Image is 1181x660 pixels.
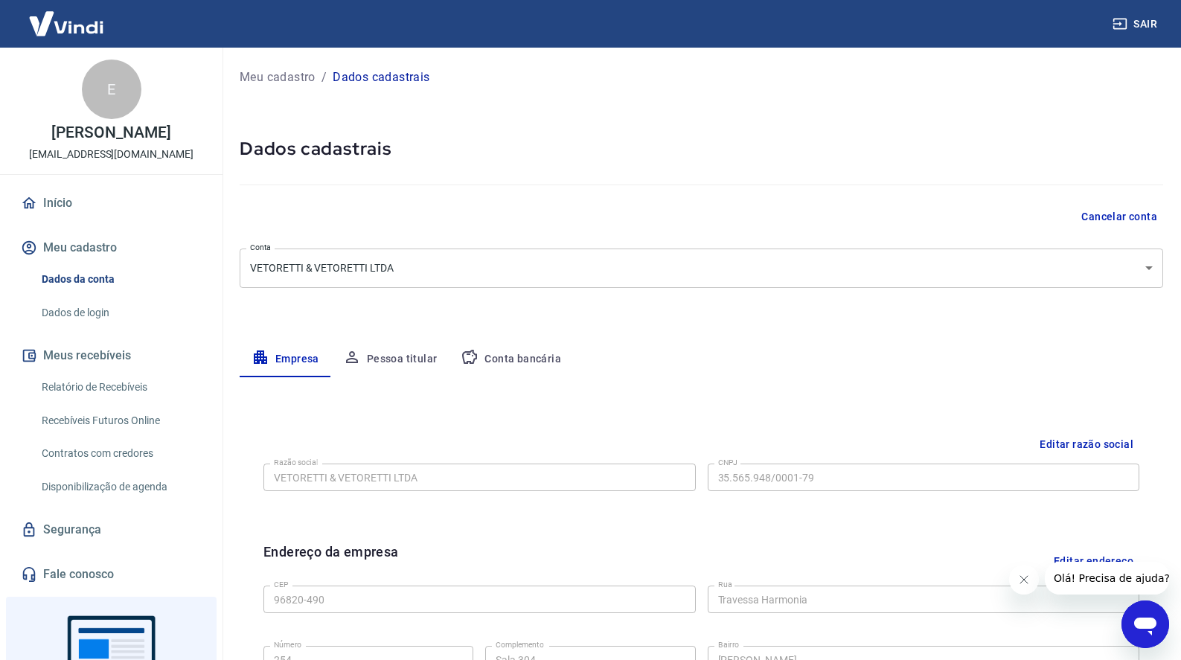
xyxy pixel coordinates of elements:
p: Dados cadastrais [333,68,429,86]
label: CEP [274,579,288,590]
button: Pessoa titular [331,342,449,377]
button: Empresa [240,342,331,377]
a: Segurança [18,513,205,546]
button: Editar endereço [1048,542,1139,580]
label: CNPJ [718,457,737,468]
iframe: Botão para abrir a janela de mensagens [1121,600,1169,648]
a: Contratos com credores [36,438,205,469]
label: Número [274,639,301,650]
a: Fale conosco [18,558,205,591]
h5: Dados cadastrais [240,137,1163,161]
a: Meu cadastro [240,68,316,86]
a: Disponibilização de agenda [36,472,205,502]
p: / [321,68,327,86]
iframe: Mensagem da empresa [1045,562,1169,595]
a: Recebíveis Futuros Online [36,406,205,436]
p: [PERSON_NAME] [51,125,170,141]
a: Dados da conta [36,264,205,295]
button: Conta bancária [449,342,573,377]
label: Complemento [496,639,544,650]
p: [EMAIL_ADDRESS][DOMAIN_NAME] [29,147,193,162]
label: Bairro [718,639,739,650]
iframe: Fechar mensagem [1009,565,1039,595]
div: VETORETTI & VETORETTI LTDA [240,249,1163,288]
div: E [82,60,141,119]
button: Sair [1110,10,1163,38]
label: Conta [250,242,271,253]
a: Dados de login [36,298,205,328]
label: Razão social [274,457,318,468]
label: Rua [718,579,732,590]
button: Editar razão social [1034,431,1139,458]
img: Vindi [18,1,115,46]
a: Relatório de Recebíveis [36,372,205,403]
h6: Endereço da empresa [263,542,399,580]
button: Meu cadastro [18,231,205,264]
span: Olá! Precisa de ajuda? [9,10,125,22]
button: Cancelar conta [1075,203,1163,231]
button: Meus recebíveis [18,339,205,372]
a: Início [18,187,205,220]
